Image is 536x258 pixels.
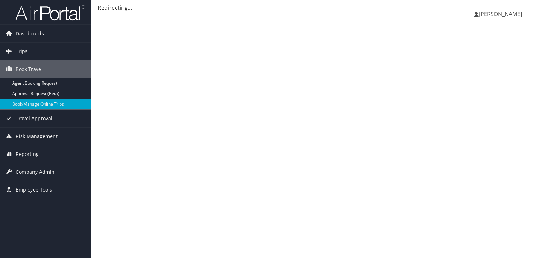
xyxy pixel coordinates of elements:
[16,128,58,145] span: Risk Management
[474,3,529,24] a: [PERSON_NAME]
[98,3,529,12] div: Redirecting...
[16,163,54,181] span: Company Admin
[16,43,28,60] span: Trips
[16,181,52,199] span: Employee Tools
[16,25,44,42] span: Dashboards
[16,145,39,163] span: Reporting
[16,110,52,127] span: Travel Approval
[15,5,85,21] img: airportal-logo.png
[479,10,522,18] span: [PERSON_NAME]
[16,60,43,78] span: Book Travel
